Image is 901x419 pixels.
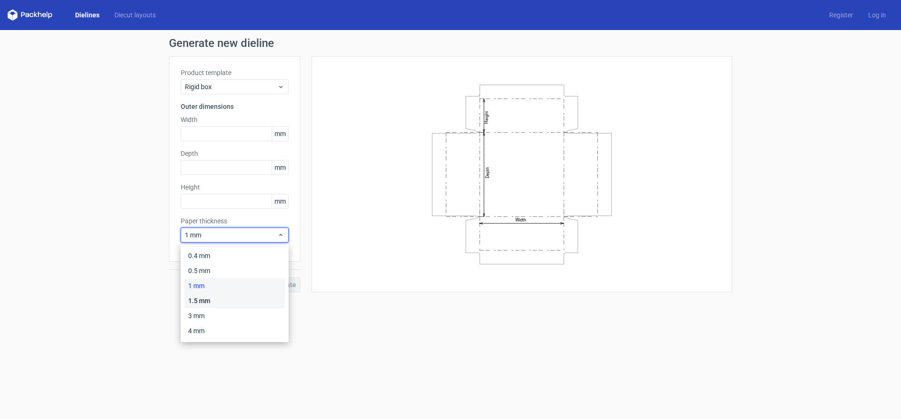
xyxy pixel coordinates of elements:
a: Log in [861,10,893,20]
h1: Generate new dieline [169,38,732,49]
label: Paper thickness [181,216,289,226]
div: 4 mm [184,323,285,338]
label: Depth [181,149,289,158]
label: Height [181,183,289,192]
span: 1 mm [185,230,277,240]
div: 0.4 mm [184,248,285,263]
text: Height [484,111,489,123]
label: Product template [181,68,289,77]
div: 1 mm [184,278,285,293]
span: mm [272,194,288,208]
span: Rigid box [185,82,277,91]
span: mm [272,160,288,175]
a: Register [822,10,861,20]
h3: Outer dimensions [181,102,289,111]
div: 0.5 mm [184,263,285,278]
text: Depth [485,167,490,178]
div: 1.5 mm [184,293,285,308]
text: Width [515,217,526,222]
span: mm [272,127,288,141]
a: Dielines [68,10,107,20]
label: Width [181,115,289,124]
a: Diecut layouts [107,10,163,20]
div: 3 mm [184,308,285,323]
